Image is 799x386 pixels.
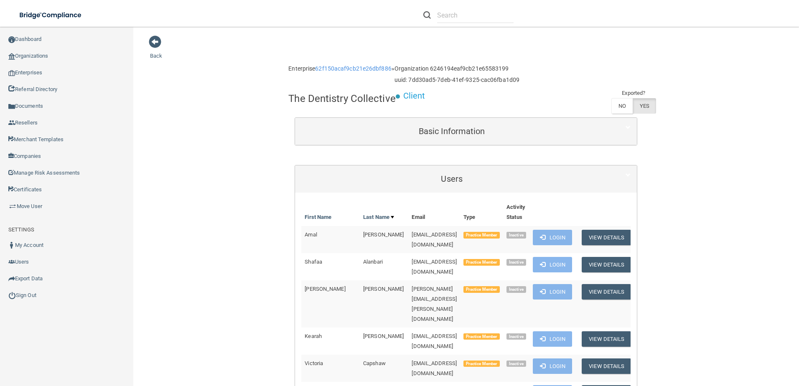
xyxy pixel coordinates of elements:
span: [PERSON_NAME][EMAIL_ADDRESS][PERSON_NAME][DOMAIN_NAME] [412,286,457,322]
h5: Users [301,174,602,183]
img: ic-search.3b580494.png [423,11,431,19]
span: Capshaw [363,360,386,366]
button: Login [533,284,573,300]
span: Practice Member [463,361,500,367]
span: Inactive [506,361,526,367]
button: Login [533,230,573,245]
span: [EMAIL_ADDRESS][DOMAIN_NAME] [412,231,457,248]
button: View Details [582,230,631,245]
img: organization-icon.f8decf85.png [8,53,15,60]
a: Basic Information [301,122,631,141]
a: Users [301,170,631,188]
a: 62f150acaf9cb21e26dbf886 [315,65,391,72]
span: Practice Member [463,232,500,239]
h6: Enterprise » [288,66,394,72]
td: Exported? [611,88,657,98]
span: Practice Member [463,333,500,340]
img: icon-export.b9366987.png [8,275,15,282]
img: icon-users.e205127d.png [8,259,15,265]
span: [EMAIL_ADDRESS][DOMAIN_NAME] [412,333,457,349]
span: Inactive [506,333,526,340]
h6: uuid: 7dd30ad5-7deb-41ef-9325-cac06fba1d09 [394,77,519,83]
button: Login [533,257,573,272]
span: [PERSON_NAME] [363,231,404,238]
img: ic_dashboard_dark.d01f4a41.png [8,36,15,43]
input: Search [437,8,514,23]
a: First Name [305,212,331,222]
label: NO [611,98,633,114]
span: [EMAIL_ADDRESS][DOMAIN_NAME] [412,360,457,376]
span: Practice Member [463,286,500,293]
button: View Details [582,284,631,300]
label: SETTINGS [8,225,34,235]
span: Alanbari [363,259,383,265]
img: briefcase.64adab9b.png [8,202,17,211]
th: Type [460,199,503,226]
span: [PERSON_NAME] [305,286,345,292]
h6: Organization 6246194eaf9cb21e65583199 [394,66,519,72]
img: enterprise.0d942306.png [8,70,15,76]
a: Last Name [363,212,394,222]
th: Email [408,199,460,226]
span: Inactive [506,286,526,293]
span: Kearah [305,333,322,339]
span: [PERSON_NAME] [363,333,404,339]
span: Inactive [506,232,526,239]
span: Inactive [506,259,526,266]
span: Victoria [305,360,323,366]
p: Client [403,88,425,104]
span: Shafaa [305,259,322,265]
span: [PERSON_NAME] [363,286,404,292]
span: Amal [305,231,317,238]
button: Login [533,358,573,374]
label: YES [633,98,656,114]
button: Login [533,331,573,347]
button: View Details [582,331,631,347]
span: [EMAIL_ADDRESS][DOMAIN_NAME] [412,259,457,275]
button: View Details [582,358,631,374]
img: ic_user_dark.df1a06c3.png [8,242,15,249]
img: ic_power_dark.7ecde6b1.png [8,292,16,299]
th: Activity Status [503,199,529,226]
span: Practice Member [463,259,500,266]
img: bridge_compliance_login_screen.278c3ca4.svg [13,7,89,24]
button: View Details [582,257,631,272]
h4: The Dentistry Collective [288,93,395,104]
img: ic_reseller.de258add.png [8,119,15,126]
img: icon-documents.8dae5593.png [8,103,15,110]
a: Back [150,43,162,59]
h5: Basic Information [301,127,602,136]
